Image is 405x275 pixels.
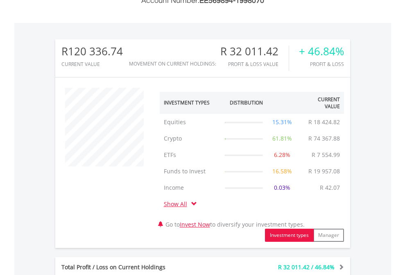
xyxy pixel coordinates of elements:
[304,114,344,130] td: R 18 424.82
[220,61,289,67] div: Profit & Loss Value
[160,130,221,147] td: Crypto
[160,147,221,163] td: ETFs
[313,229,344,242] button: Manager
[180,220,210,228] a: Invest Now
[160,163,221,180] td: Funds to Invest
[220,45,289,57] div: R 32 011.42
[278,263,335,271] span: R 32 011.42 / 46.84%
[129,61,216,66] div: Movement on Current Holdings:
[267,163,298,180] td: 16.58%
[61,61,123,67] div: CURRENT VALUE
[267,130,298,147] td: 61.81%
[267,180,298,196] td: 0.03%
[316,180,344,196] td: R 42.07
[304,130,344,147] td: R 74 367.88
[55,263,227,271] div: Total Profit / Loss on Current Holdings
[160,180,221,196] td: Income
[164,200,191,208] a: Show All
[265,229,314,242] button: Investment types
[304,163,344,180] td: R 19 957.08
[230,99,263,106] div: Distribution
[267,147,298,163] td: 6.28%
[267,114,298,130] td: 15.31%
[160,114,221,130] td: Equities
[308,147,344,163] td: R 7 554.99
[299,45,344,57] div: + 46.84%
[298,92,344,114] th: Current Value
[299,61,344,67] div: Profit & Loss
[160,92,221,114] th: Investment Types
[154,84,350,242] div: Go to to diversify your investment types.
[61,45,123,57] div: R120 336.74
